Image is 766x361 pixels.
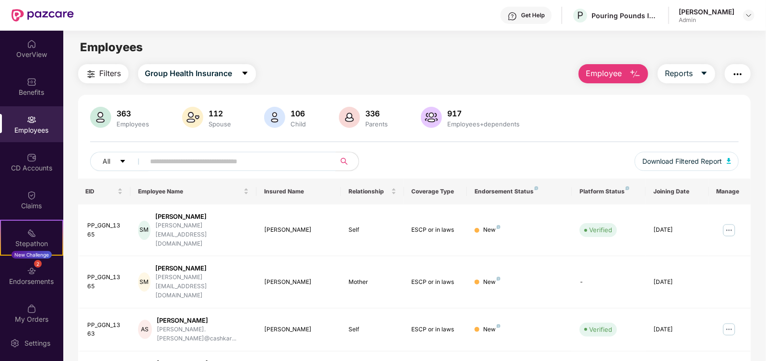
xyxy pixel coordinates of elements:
img: svg+xml;base64,PHN2ZyB4bWxucz0iaHR0cDovL3d3dy53My5vcmcvMjAwMC9zdmciIHdpZHRoPSIyNCIgaGVpZ2h0PSIyNC... [732,68,743,80]
div: 336 [364,109,390,118]
div: [PERSON_NAME][EMAIL_ADDRESS][DOMAIN_NAME] [155,273,249,300]
button: Group Health Insurancecaret-down [138,64,256,83]
th: Insured Name [256,179,340,204]
div: ESCP or in laws [412,278,460,287]
div: [PERSON_NAME] [264,278,333,287]
div: [PERSON_NAME] [264,226,333,235]
div: 917 [446,109,522,118]
th: EID [78,179,131,204]
div: AS [138,320,152,339]
img: svg+xml;base64,PHN2ZyB4bWxucz0iaHR0cDovL3d3dy53My5vcmcvMjAwMC9zdmciIHhtbG5zOnhsaW5rPSJodHRwOi8vd3... [339,107,360,128]
div: [PERSON_NAME].[PERSON_NAME]@cashkar... [157,325,249,343]
div: Self [348,325,396,334]
span: EID [86,188,116,195]
img: manageButton [721,223,737,238]
div: Platform Status [580,188,638,195]
div: New [483,278,500,287]
div: 2 [34,260,42,268]
div: Employees [115,120,151,128]
div: Mother [348,278,396,287]
div: Verified [589,325,612,334]
div: New [483,226,500,235]
div: PP_GGN_1363 [88,321,123,339]
div: [DATE] [653,278,701,287]
th: Employee Name [130,179,256,204]
div: Self [348,226,396,235]
div: [PERSON_NAME] [679,7,734,16]
img: svg+xml;base64,PHN2ZyB4bWxucz0iaHR0cDovL3d3dy53My5vcmcvMjAwMC9zdmciIHhtbG5zOnhsaW5rPSJodHRwOi8vd3... [264,107,285,128]
div: 112 [207,109,233,118]
img: svg+xml;base64,PHN2ZyB4bWxucz0iaHR0cDovL3d3dy53My5vcmcvMjAwMC9zdmciIHhtbG5zOnhsaW5rPSJodHRwOi8vd3... [727,158,731,164]
img: svg+xml;base64,PHN2ZyBpZD0iTXlfT3JkZXJzIiBkYXRhLW5hbWU9Ik15IE9yZGVycyIgeG1sbnM9Imh0dHA6Ly93d3cudz... [27,304,36,314]
img: svg+xml;base64,PHN2ZyBpZD0iU2V0dGluZy0yMHgyMCIgeG1sbnM9Imh0dHA6Ly93d3cudzMub3JnLzIwMDAvc3ZnIiB3aW... [10,338,20,348]
div: Child [289,120,308,128]
div: [PERSON_NAME] [155,212,249,221]
div: Endorsement Status [475,188,564,195]
img: svg+xml;base64,PHN2ZyBpZD0iSG9tZSIgeG1sbnM9Imh0dHA6Ly93d3cudzMub3JnLzIwMDAvc3ZnIiB3aWR0aD0iMjAiIG... [27,39,36,49]
img: svg+xml;base64,PHN2ZyB4bWxucz0iaHR0cDovL3d3dy53My5vcmcvMjAwMC9zdmciIHhtbG5zOnhsaW5rPSJodHRwOi8vd3... [629,68,641,80]
div: [PERSON_NAME][EMAIL_ADDRESS][DOMAIN_NAME] [155,221,249,248]
th: Manage [709,179,751,204]
span: P [577,10,583,21]
img: svg+xml;base64,PHN2ZyB4bWxucz0iaHR0cDovL3d3dy53My5vcmcvMjAwMC9zdmciIHhtbG5zOnhsaW5rPSJodHRwOi8vd3... [421,107,442,128]
img: svg+xml;base64,PHN2ZyB4bWxucz0iaHR0cDovL3d3dy53My5vcmcvMjAwMC9zdmciIHdpZHRoPSI4IiBoZWlnaHQ9IjgiIH... [497,225,500,229]
th: Relationship [341,179,404,204]
div: Stepathon [1,239,62,248]
button: search [335,152,359,171]
button: Download Filtered Report [635,152,739,171]
div: [PERSON_NAME] [264,325,333,334]
span: caret-down [119,158,126,166]
img: svg+xml;base64,PHN2ZyB4bWxucz0iaHR0cDovL3d3dy53My5vcmcvMjAwMC9zdmciIHdpZHRoPSI4IiBoZWlnaHQ9IjgiIH... [534,186,538,190]
div: [PERSON_NAME] [157,316,249,325]
img: svg+xml;base64,PHN2ZyBpZD0iRW1wbG95ZWVzIiB4bWxucz0iaHR0cDovL3d3dy53My5vcmcvMjAwMC9zdmciIHdpZHRoPS... [27,115,36,124]
button: Filters [78,64,128,83]
span: Download Filtered Report [642,156,722,167]
span: Relationship [348,188,389,195]
button: Reportscaret-down [658,64,715,83]
img: svg+xml;base64,PHN2ZyB4bWxucz0iaHR0cDovL3d3dy53My5vcmcvMjAwMC9zdmciIHhtbG5zOnhsaW5rPSJodHRwOi8vd3... [90,107,111,128]
img: svg+xml;base64,PHN2ZyBpZD0iRHJvcGRvd24tMzJ4MzIiIHhtbG5zPSJodHRwOi8vd3d3LnczLm9yZy8yMDAwL3N2ZyIgd2... [745,11,753,19]
img: svg+xml;base64,PHN2ZyB4bWxucz0iaHR0cDovL3d3dy53My5vcmcvMjAwMC9zdmciIHdpZHRoPSI4IiBoZWlnaHQ9IjgiIH... [497,277,500,281]
span: Employees [80,40,143,54]
span: Group Health Insurance [145,68,232,79]
span: Filters [100,68,121,79]
th: Joining Date [646,179,709,204]
button: Allcaret-down [90,152,149,171]
span: caret-down [241,69,249,78]
div: ESCP or in laws [412,226,460,235]
div: Admin [679,16,734,24]
div: [DATE] [653,226,701,235]
img: svg+xml;base64,PHN2ZyB4bWxucz0iaHR0cDovL3d3dy53My5vcmcvMjAwMC9zdmciIHdpZHRoPSI4IiBoZWlnaHQ9IjgiIH... [497,324,500,328]
div: Spouse [207,120,233,128]
span: Reports [665,68,693,79]
img: svg+xml;base64,PHN2ZyB4bWxucz0iaHR0cDovL3d3dy53My5vcmcvMjAwMC9zdmciIHdpZHRoPSI4IiBoZWlnaHQ9IjgiIH... [626,186,629,190]
img: svg+xml;base64,PHN2ZyB4bWxucz0iaHR0cDovL3d3dy53My5vcmcvMjAwMC9zdmciIHdpZHRoPSIyMSIgaGVpZ2h0PSIyMC... [27,228,36,238]
div: Get Help [521,11,545,19]
span: search [335,158,354,165]
span: Employee Name [138,188,242,195]
div: Verified [589,225,612,235]
img: svg+xml;base64,PHN2ZyBpZD0iQ0RfQWNjb3VudHMiIGRhdGEtbmFtZT0iQ0QgQWNjb3VudHMiIHhtbG5zPSJodHRwOi8vd3... [27,153,36,162]
img: svg+xml;base64,PHN2ZyBpZD0iQmVuZWZpdHMiIHhtbG5zPSJodHRwOi8vd3d3LnczLm9yZy8yMDAwL3N2ZyIgd2lkdGg9Ij... [27,77,36,87]
div: New Challenge [12,251,52,259]
div: New [483,325,500,334]
div: SM [138,272,151,292]
div: PP_GGN_1365 [88,221,123,239]
div: Employees+dependents [446,120,522,128]
img: svg+xml;base64,PHN2ZyBpZD0iSGVscC0zMngzMiIgeG1sbnM9Imh0dHA6Ly93d3cudzMub3JnLzIwMDAvc3ZnIiB3aWR0aD... [508,11,517,21]
img: svg+xml;base64,PHN2ZyB4bWxucz0iaHR0cDovL3d3dy53My5vcmcvMjAwMC9zdmciIHhtbG5zOnhsaW5rPSJodHRwOi8vd3... [182,107,203,128]
div: SM [138,221,151,240]
span: Employee [586,68,622,79]
div: Settings [22,338,53,348]
th: Coverage Type [404,179,467,204]
div: 363 [115,109,151,118]
td: - [572,256,646,308]
div: Pouring Pounds India Pvt Ltd (CashKaro and EarnKaro) [592,11,659,20]
span: All [103,156,111,167]
span: caret-down [700,69,708,78]
div: [PERSON_NAME] [155,264,249,273]
button: Employee [579,64,648,83]
div: PP_GGN_1365 [88,273,123,291]
div: 106 [289,109,308,118]
div: [DATE] [653,325,701,334]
